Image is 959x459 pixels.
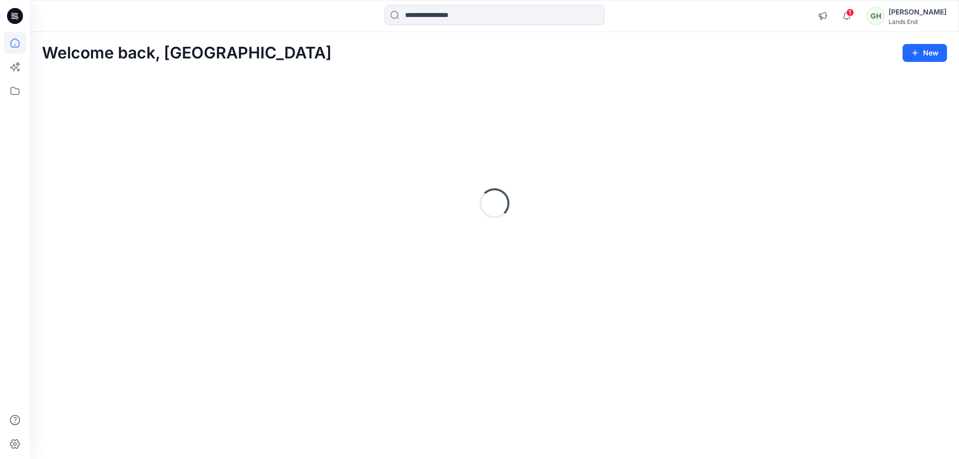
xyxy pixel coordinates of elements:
[903,44,947,62] button: New
[867,7,885,25] div: GH
[889,18,947,25] div: Lands End
[42,44,332,62] h2: Welcome back, [GEOGRAPHIC_DATA]
[846,8,854,16] span: 1
[889,6,947,18] div: [PERSON_NAME]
